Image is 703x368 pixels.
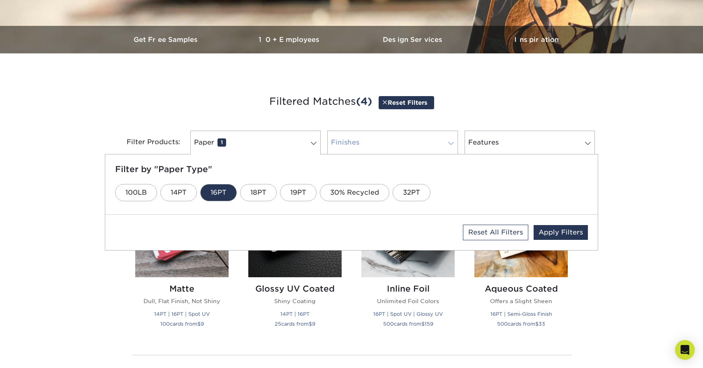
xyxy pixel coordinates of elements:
[379,96,434,109] a: Reset Filters
[115,184,157,201] a: 100LB
[135,284,229,294] h2: Matte
[280,184,317,201] a: 19PT
[373,311,443,317] small: 16PT | Spot UV | Glossy UV
[200,184,237,201] a: 16PT
[105,36,228,44] h3: Get Free Samples
[356,95,372,107] span: (4)
[309,321,312,327] span: $
[248,297,342,305] p: Shiny Coating
[474,297,568,305] p: Offers a Slight Sheen
[497,321,508,327] span: 500
[675,340,695,360] div: Open Intercom Messenger
[228,26,351,53] a: 10+ Employees
[135,297,229,305] p: Dull, Flat Finish, Not Shiny
[111,83,592,121] h3: Filtered Matches
[361,297,455,305] p: Unlimited Foil Colors
[197,321,201,327] span: $
[160,184,197,201] a: 14PT
[383,321,394,327] span: 500
[160,321,170,327] span: 100
[361,184,455,338] a: Inline Foil Business Cards Inline Foil Unlimited Foil Colors 16PT | Spot UV | Glossy UV 500cards ...
[217,138,226,147] span: 1
[393,184,430,201] a: 32PT
[327,131,458,154] a: Finishes
[351,26,475,53] a: Design Services
[475,26,598,53] a: Inspiration
[474,284,568,294] h2: Aqueous Coated
[465,131,595,154] a: Features
[105,26,228,53] a: Get Free Samples
[539,321,545,327] span: 33
[535,321,539,327] span: $
[105,131,187,154] div: Filter Products:
[475,36,598,44] h3: Inspiration
[135,184,229,338] a: Matte Business Cards Matte Dull, Flat Finish, Not Shiny 14PT | 16PT | Spot UV 100cards from$9
[421,321,425,327] span: $
[160,321,204,327] small: cards from
[312,321,315,327] span: 9
[425,321,433,327] span: 159
[351,36,475,44] h3: Design Services
[248,184,342,338] a: Glossy UV Coated Business Cards Glossy UV Coated Shiny Coating 14PT | 16PT 25cards from$9
[463,225,528,240] a: Reset All Filters
[383,321,433,327] small: cards from
[275,321,281,327] span: 25
[228,36,351,44] h3: 10+ Employees
[2,343,70,365] iframe: Google Customer Reviews
[534,225,588,240] a: Apply Filters
[474,184,568,338] a: Aqueous Coated Business Cards Aqueous Coated Offers a Slight Sheen 16PT | Semi-Gloss Finish 500ca...
[190,131,321,154] a: Paper1
[320,184,389,201] a: 30% Recycled
[248,284,342,294] h2: Glossy UV Coated
[361,284,455,294] h2: Inline Foil
[240,184,277,201] a: 18PT
[115,164,588,174] h5: Filter by "Paper Type"
[280,311,310,317] small: 14PT | 16PT
[275,321,315,327] small: cards from
[497,321,545,327] small: cards from
[154,311,210,317] small: 14PT | 16PT | Spot UV
[201,321,204,327] span: 9
[490,311,552,317] small: 16PT | Semi-Gloss Finish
